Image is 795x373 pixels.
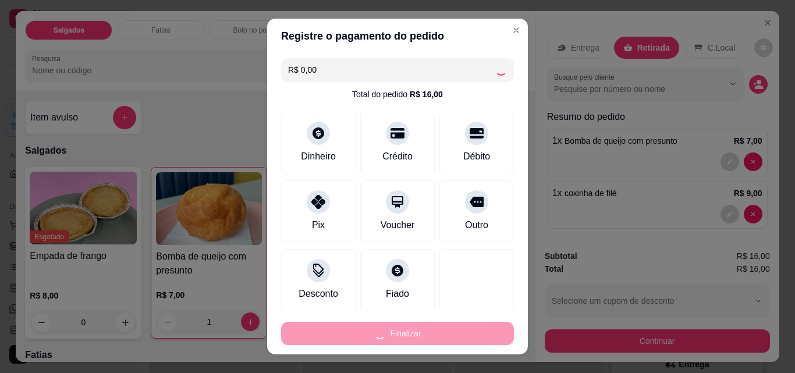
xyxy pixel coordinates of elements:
div: Outro [465,218,488,232]
div: R$ 16,00 [410,88,443,100]
header: Registre o pagamento do pedido [267,19,528,54]
div: Débito [463,150,490,164]
input: Ex.: hambúrguer de cordeiro [288,58,495,81]
div: Total do pedido [352,88,443,100]
div: Crédito [382,150,413,164]
div: Desconto [299,287,338,301]
div: Loading [495,64,507,76]
button: Close [507,21,526,40]
div: Voucher [381,218,415,232]
div: Fiado [386,287,409,301]
div: Pix [312,218,325,232]
div: Dinheiro [301,150,336,164]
